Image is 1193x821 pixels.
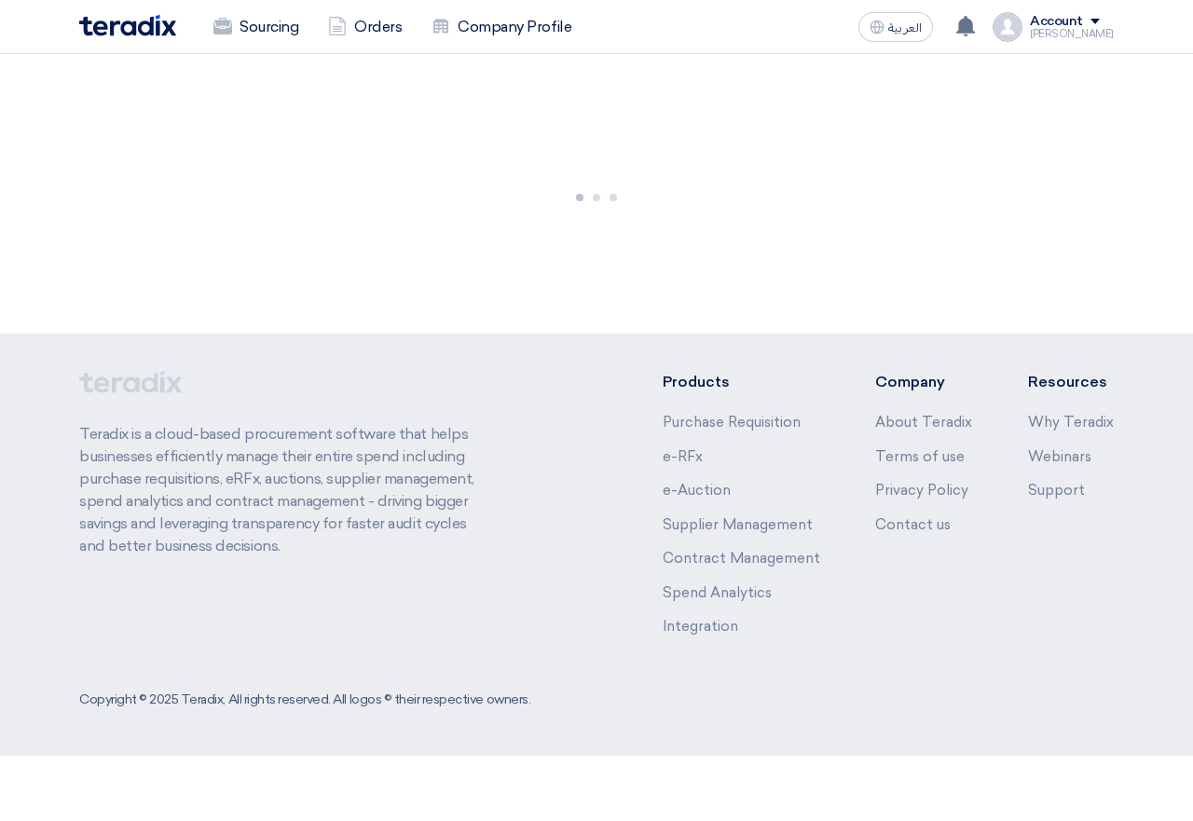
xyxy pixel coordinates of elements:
[875,448,965,465] a: Terms of use
[858,12,933,42] button: العربية
[663,448,703,465] a: e-RFx
[663,550,820,567] a: Contract Management
[663,414,801,431] a: Purchase Requisition
[1028,482,1085,499] a: Support
[663,584,772,601] a: Spend Analytics
[1030,14,1083,30] div: Account
[875,414,972,431] a: About Teradix
[663,516,813,533] a: Supplier Management
[79,690,530,709] div: Copyright © 2025 Teradix, All rights reserved. All logos © their respective owners.
[417,7,586,48] a: Company Profile
[1028,371,1114,393] li: Resources
[663,618,738,635] a: Integration
[993,12,1022,42] img: profile_test.png
[875,482,968,499] a: Privacy Policy
[79,15,176,36] img: Teradix logo
[875,516,951,533] a: Contact us
[663,371,820,393] li: Products
[79,423,493,557] p: Teradix is a cloud-based procurement software that helps businesses efficiently manage their enti...
[888,21,922,34] span: العربية
[199,7,313,48] a: Sourcing
[1028,448,1091,465] a: Webinars
[663,482,731,499] a: e-Auction
[875,371,972,393] li: Company
[1028,414,1114,431] a: Why Teradix
[1030,29,1114,39] div: [PERSON_NAME]
[313,7,417,48] a: Orders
